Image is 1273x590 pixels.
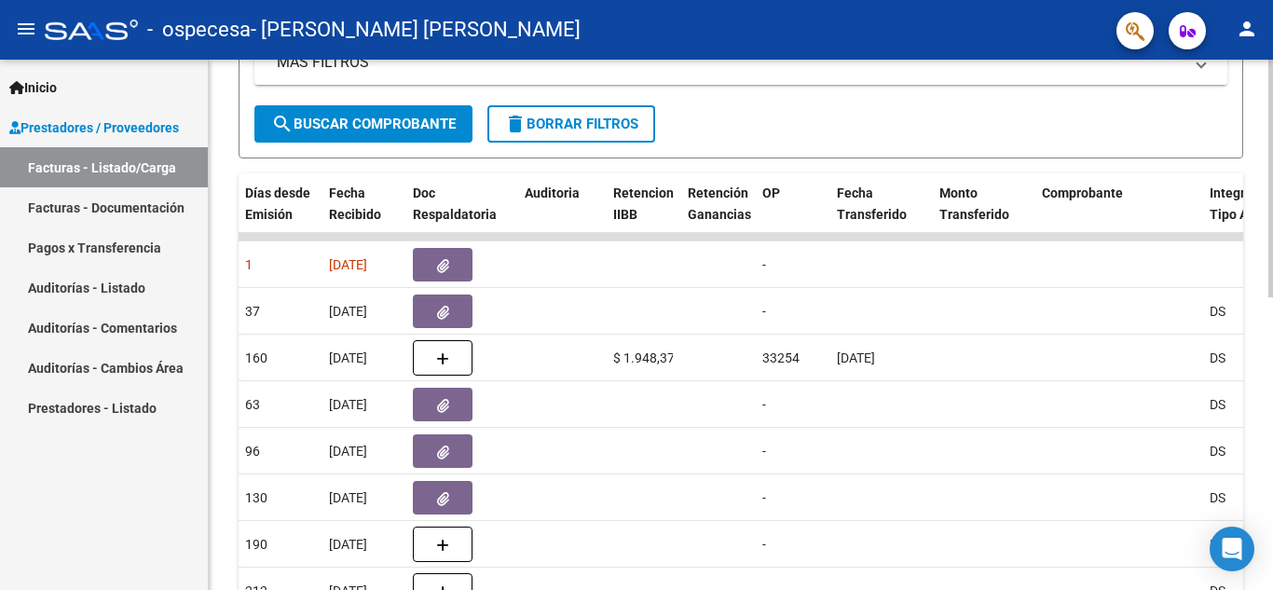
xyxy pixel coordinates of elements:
span: DS [1210,304,1225,319]
div: Open Intercom Messenger [1210,527,1254,571]
datatable-header-cell: Monto Transferido [932,173,1034,255]
span: [DATE] [329,397,367,412]
datatable-header-cell: Doc Respaldatoria [405,173,517,255]
span: 37 [245,304,260,319]
mat-icon: menu [15,18,37,40]
span: 96 [245,444,260,459]
span: Retencion IIBB [613,185,674,222]
span: OP [762,185,780,200]
span: - [PERSON_NAME] [PERSON_NAME] [251,9,581,50]
span: - [762,490,766,505]
span: Monto Transferido [939,185,1009,222]
span: [DATE] [329,304,367,319]
mat-icon: delete [504,113,527,135]
datatable-header-cell: Días desde Emisión [238,173,322,255]
datatable-header-cell: Comprobante [1034,173,1202,255]
span: [DATE] [837,350,875,365]
datatable-header-cell: Retencion IIBB [606,173,680,255]
span: [DATE] [329,444,367,459]
datatable-header-cell: Auditoria [517,173,606,255]
span: 130 [245,490,267,505]
span: 1 [245,257,253,272]
span: Prestadores / Proveedores [9,117,179,138]
span: Doc Respaldatoria [413,185,497,222]
span: Buscar Comprobante [271,116,456,132]
span: Inicio [9,77,57,98]
mat-icon: search [271,113,294,135]
datatable-header-cell: OP [755,173,829,255]
datatable-header-cell: Fecha Transferido [829,173,932,255]
span: DS [1210,350,1225,365]
span: Retención Ganancias [688,185,751,222]
span: Borrar Filtros [504,116,638,132]
span: Días desde Emisión [245,185,310,222]
span: 63 [245,397,260,412]
span: $ 1.948,37 [613,350,675,365]
span: 33254 [762,350,800,365]
mat-expansion-panel-header: MAS FILTROS [254,40,1227,85]
span: - [762,257,766,272]
span: - ospecesa [147,9,251,50]
button: Borrar Filtros [487,105,655,143]
span: DS [1210,444,1225,459]
span: [DATE] [329,537,367,552]
span: - [762,444,766,459]
mat-icon: person [1236,18,1258,40]
span: Fecha Transferido [837,185,907,222]
span: 190 [245,537,267,552]
span: [DATE] [329,257,367,272]
span: 160 [245,350,267,365]
span: Fecha Recibido [329,185,381,222]
span: Comprobante [1042,185,1123,200]
span: DS [1210,397,1225,412]
span: Auditoria [525,185,580,200]
span: DS [1210,490,1225,505]
datatable-header-cell: Fecha Recibido [322,173,405,255]
span: - [762,537,766,552]
button: Buscar Comprobante [254,105,472,143]
span: - [762,304,766,319]
span: [DATE] [329,490,367,505]
span: [DATE] [329,350,367,365]
mat-panel-title: MAS FILTROS [277,52,1183,73]
span: - [762,397,766,412]
datatable-header-cell: Retención Ganancias [680,173,755,255]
